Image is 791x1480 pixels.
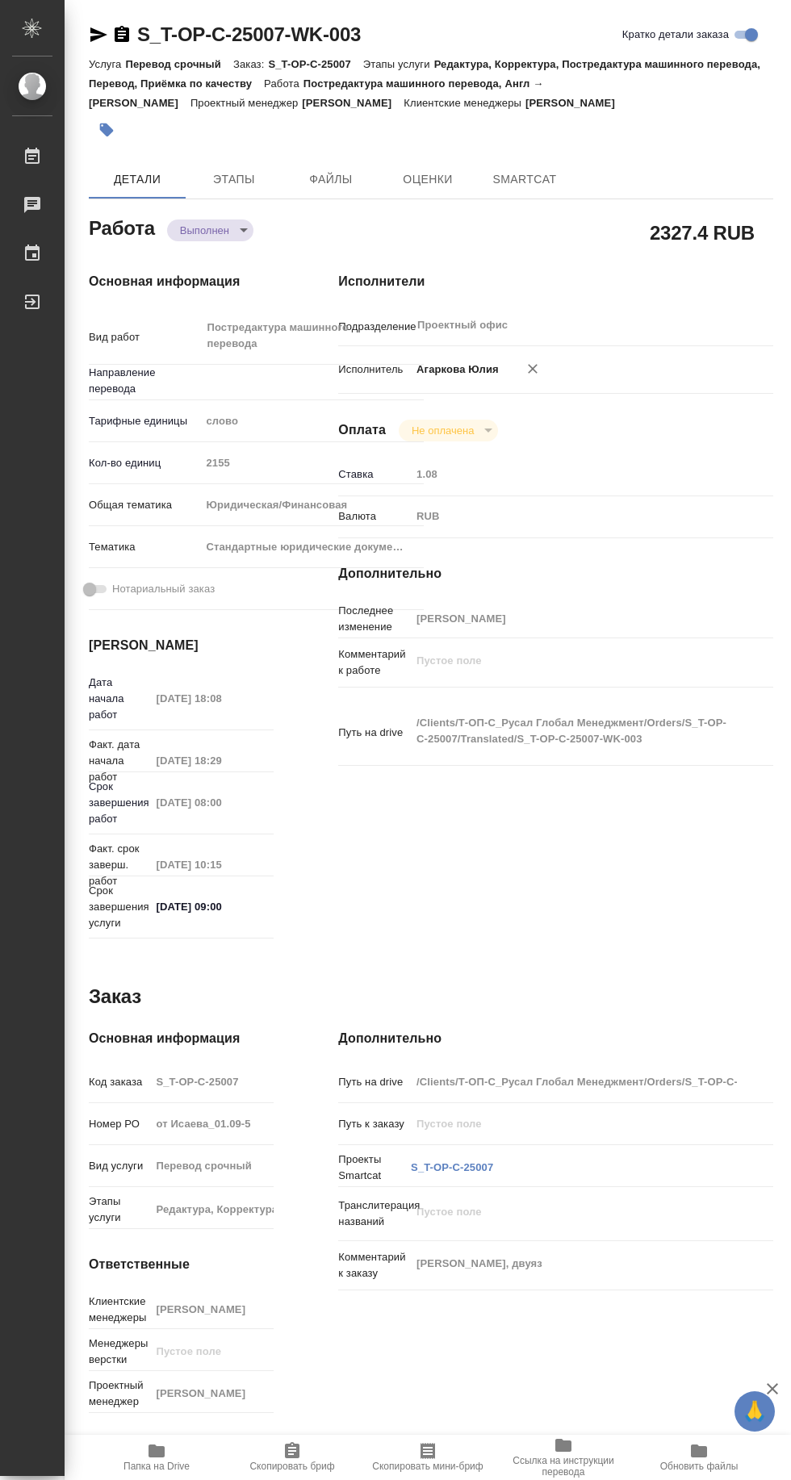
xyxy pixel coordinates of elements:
[89,413,200,429] p: Тарифные единицы
[411,1070,737,1093] input: Пустое поле
[89,25,108,44] button: Скопировать ссылку для ЯМессенджера
[515,351,550,387] button: Удалить исполнителя
[89,1435,224,1480] button: Папка на Drive
[338,1198,411,1230] p: Транслитерация названий
[89,1029,274,1048] h4: Основная информация
[89,737,150,785] p: Факт. дата начала работ
[89,883,150,931] p: Срок завершения услуги
[150,1382,274,1405] input: Пустое поле
[167,219,253,241] div: Выполнен
[338,564,773,583] h4: Дополнительно
[505,1455,621,1478] span: Ссылка на инструкции перевода
[660,1461,739,1472] span: Обновить файлы
[650,219,755,246] h2: 2327.4 RUB
[411,607,737,630] input: Пустое поле
[200,451,424,475] input: Пустое поле
[411,462,737,486] input: Пустое поле
[302,97,404,109] p: [PERSON_NAME]
[137,23,361,45] a: S_T-OP-C-25007-WK-003
[338,646,411,679] p: Комментарий к работе
[372,1461,483,1472] span: Скопировать мини-бриф
[89,1074,150,1090] p: Код заказа
[264,77,303,90] p: Работа
[407,424,479,437] button: Не оплачена
[89,636,274,655] h4: [PERSON_NAME]
[338,1116,411,1132] p: Путь к заказу
[89,1255,274,1274] h4: Ответственные
[411,1161,493,1173] a: S_T-OP-C-25007
[123,1461,190,1472] span: Папка на Drive
[89,779,150,827] p: Срок завершения работ
[486,169,563,190] span: SmartCat
[98,169,176,190] span: Детали
[734,1391,775,1432] button: 🙏
[338,272,773,291] h4: Исполнители
[249,1461,334,1472] span: Скопировать бриф
[190,97,302,109] p: Проектный менеджер
[338,1249,411,1281] p: Комментарий к заказу
[195,169,273,190] span: Этапы
[200,408,424,435] div: слово
[89,212,155,241] h2: Работа
[89,77,543,109] p: Постредактура машинного перевода, Англ → [PERSON_NAME]
[150,1112,274,1135] input: Пустое поле
[389,169,467,190] span: Оценки
[112,25,132,44] button: Скопировать ссылку
[338,725,411,741] p: Путь на drive
[89,1116,150,1132] p: Номер РО
[150,791,274,814] input: Пустое поле
[89,1378,150,1410] p: Проектный менеджер
[411,1112,737,1135] input: Пустое поле
[525,97,627,109] p: [PERSON_NAME]
[338,1029,773,1048] h4: Дополнительно
[411,362,499,378] p: Агаркова Юлия
[200,533,424,561] div: Стандартные юридические документы, договоры, уставы
[411,709,737,753] textarea: /Clients/Т-ОП-С_Русал Глобал Менеджмент/Orders/S_T-OP-C-25007/Translated/S_T-OP-C-25007-WK-003
[150,1070,274,1093] input: Пустое поле
[268,58,362,70] p: S_T-OP-C-25007
[150,1154,274,1177] input: Пустое поле
[89,1336,150,1368] p: Менеджеры верстки
[89,272,274,291] h4: Основная информация
[631,1435,767,1480] button: Обновить файлы
[224,1435,360,1480] button: Скопировать бриф
[150,1198,274,1221] input: Пустое поле
[411,1250,737,1277] textarea: [PERSON_NAME], двуяз
[399,420,498,441] div: Выполнен
[89,675,150,723] p: Дата начала работ
[89,984,141,1010] h2: Заказ
[89,112,124,148] button: Добавить тэг
[338,1152,411,1184] p: Проекты Smartcat
[89,329,200,345] p: Вид работ
[89,841,150,889] p: Факт. срок заверш. работ
[89,1194,150,1226] p: Этапы услуги
[89,455,200,471] p: Кол-во единиц
[404,97,525,109] p: Клиентские менеджеры
[150,895,274,918] input: ✎ Введи что-нибудь
[496,1435,631,1480] button: Ссылка на инструкции перевода
[89,58,125,70] p: Услуга
[292,169,370,190] span: Файлы
[89,365,200,397] p: Направление перевода
[200,491,424,519] div: Юридическая/Финансовая
[741,1394,768,1428] span: 🙏
[89,497,200,513] p: Общая тематика
[411,503,737,530] div: RUB
[338,603,411,635] p: Последнее изменение
[150,853,274,876] input: Пустое поле
[150,687,274,710] input: Пустое поле
[338,1074,411,1090] p: Путь на drive
[89,1158,150,1174] p: Вид услуги
[150,749,274,772] input: Пустое поле
[150,1340,274,1363] input: Пустое поле
[360,1435,496,1480] button: Скопировать мини-бриф
[622,27,729,43] span: Кратко детали заказа
[125,58,233,70] p: Перевод срочный
[363,58,434,70] p: Этапы услуги
[89,1294,150,1326] p: Клиентские менеджеры
[112,581,215,597] span: Нотариальный заказ
[175,224,234,237] button: Выполнен
[89,539,200,555] p: Тематика
[233,58,268,70] p: Заказ:
[150,1298,274,1321] input: Пустое поле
